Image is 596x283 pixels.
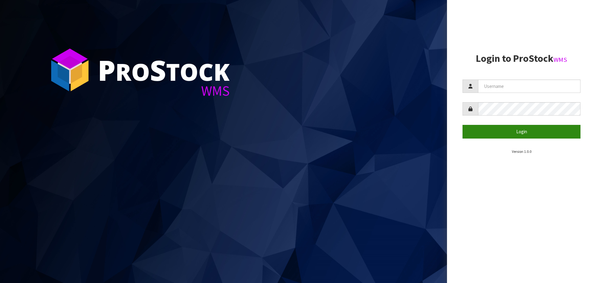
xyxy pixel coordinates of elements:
[47,47,93,93] img: ProStock Cube
[553,56,567,64] small: WMS
[463,125,580,138] button: Login
[478,80,580,93] input: Username
[463,53,580,64] h2: Login to ProStock
[98,84,230,98] div: WMS
[98,51,115,89] span: P
[512,149,531,154] small: Version 1.0.0
[98,56,230,84] div: ro tock
[150,51,166,89] span: S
